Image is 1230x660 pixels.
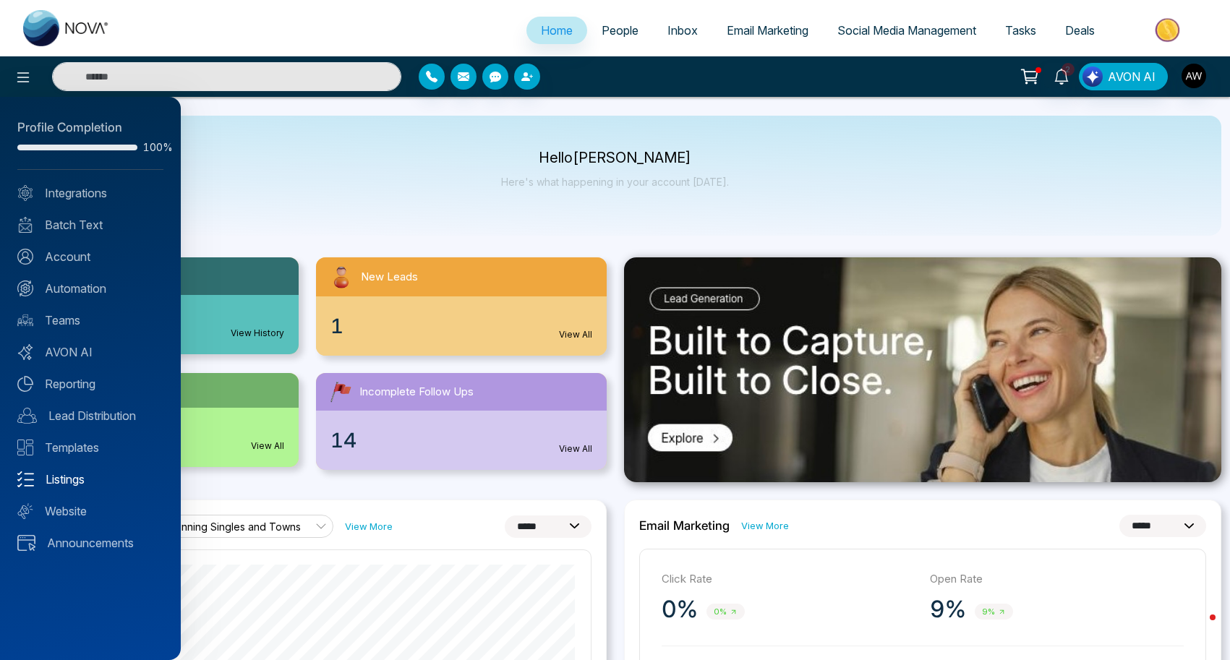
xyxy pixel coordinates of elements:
img: team.svg [17,312,33,328]
iframe: Intercom live chat [1181,611,1216,646]
a: Website [17,502,163,520]
img: announcements.svg [17,535,35,551]
a: Teams [17,312,163,329]
div: Profile Completion [17,119,163,137]
img: Website.svg [17,503,33,519]
a: Batch Text [17,216,163,233]
a: Account [17,248,163,265]
a: Templates [17,439,163,456]
img: Automation.svg [17,280,33,296]
img: batch_text_white.png [17,217,33,233]
img: Account.svg [17,249,33,265]
a: Announcements [17,534,163,552]
img: Integrated.svg [17,185,33,201]
a: Listings [17,471,163,488]
img: Avon-AI.svg [17,344,33,360]
img: Templates.svg [17,440,33,455]
img: Lead-dist.svg [17,408,37,424]
a: Reporting [17,375,163,393]
img: Listings.svg [17,471,34,487]
a: Automation [17,280,163,297]
img: Reporting.svg [17,376,33,392]
a: Lead Distribution [17,407,163,424]
a: Integrations [17,184,163,202]
a: AVON AI [17,343,163,361]
span: 100% [143,142,163,153]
